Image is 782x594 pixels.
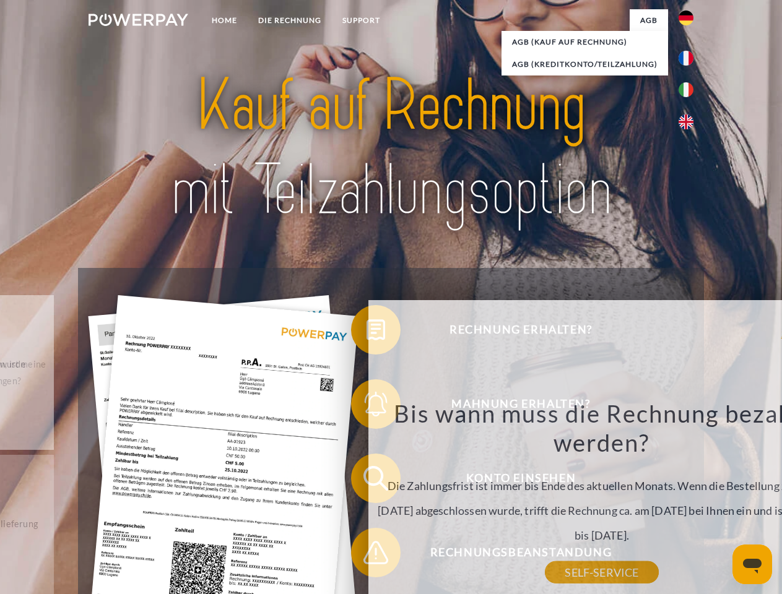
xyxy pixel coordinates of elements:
img: logo-powerpay-white.svg [89,14,188,26]
button: Mahnung erhalten? [351,379,673,429]
img: de [679,11,693,25]
a: DIE RECHNUNG [248,9,332,32]
a: AGB (Kauf auf Rechnung) [502,31,668,53]
img: title-powerpay_de.svg [118,59,664,237]
button: Rechnung erhalten? [351,305,673,355]
button: Konto einsehen [351,454,673,503]
button: Rechnungsbeanstandung [351,528,673,577]
a: SUPPORT [332,9,391,32]
img: en [679,114,693,129]
a: SELF-SERVICE [545,561,658,583]
a: agb [630,9,668,32]
iframe: Schaltfläche zum Öffnen des Messaging-Fensters [732,544,772,584]
img: fr [679,51,693,66]
img: it [679,82,693,97]
a: AGB (Kreditkonto/Teilzahlung) [502,53,668,75]
a: Home [201,9,248,32]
